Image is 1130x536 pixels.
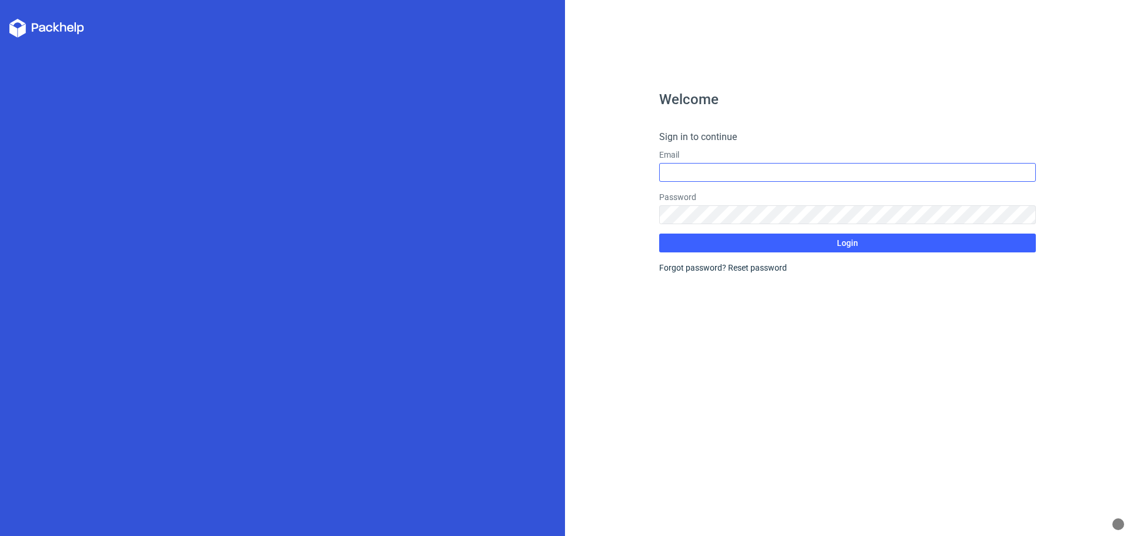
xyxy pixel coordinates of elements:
div: Forgot password? [659,262,1036,274]
a: Reset password [728,263,787,272]
div: What Font? [1112,518,1124,530]
h1: Welcome [659,92,1036,106]
span: Login [837,239,858,247]
label: Password [659,191,1036,203]
button: Login [659,234,1036,252]
label: Email [659,149,1036,161]
h4: Sign in to continue [659,130,1036,144]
